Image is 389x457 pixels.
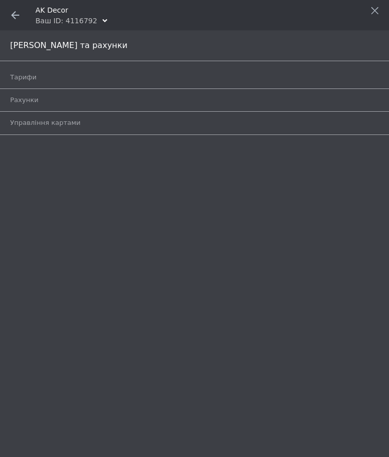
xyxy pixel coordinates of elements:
[10,73,36,82] span: Тарифи
[10,114,384,131] a: Управління картами
[10,92,384,109] a: Рахунки
[10,96,38,105] span: Рахунки
[10,118,81,127] span: Управління картами
[10,69,384,86] a: Тарифи
[35,16,97,26] div: Ваш ID: 4116792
